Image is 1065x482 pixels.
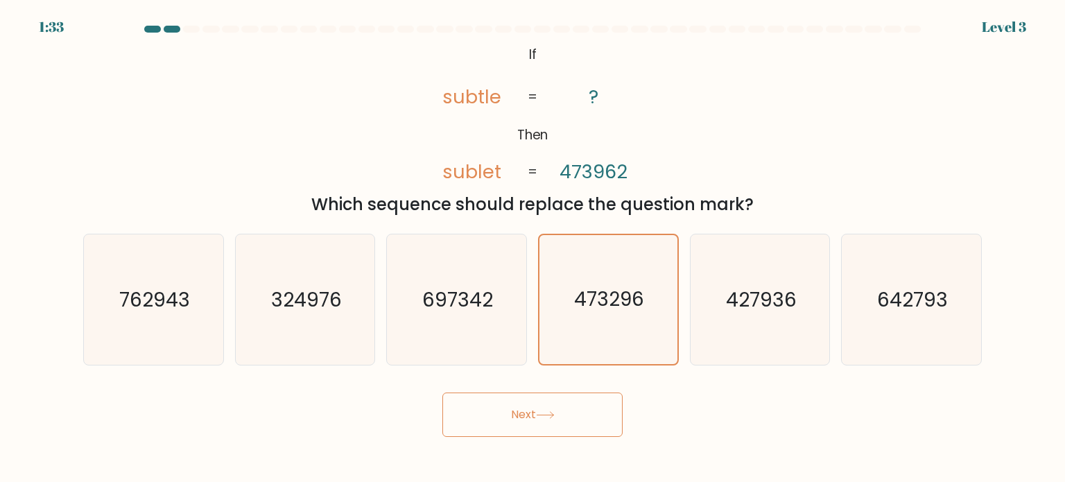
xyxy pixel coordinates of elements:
button: Next [442,393,623,437]
text: 762943 [119,285,190,313]
div: Level 3 [982,17,1026,37]
text: 697342 [423,285,494,313]
div: Which sequence should replace the question mark? [92,192,973,217]
tspan: If [529,45,537,64]
tspan: 473962 [560,159,627,184]
svg: @import url('[URL][DOMAIN_NAME]); [415,42,650,187]
tspan: subtle [442,84,501,110]
tspan: ? [589,84,598,110]
text: 427936 [726,285,797,313]
tspan: Then [517,126,548,145]
tspan: sublet [442,159,501,184]
tspan: = [528,163,537,182]
tspan: = [528,87,537,106]
text: 642793 [877,285,948,313]
text: 324976 [271,285,342,313]
text: 473296 [575,286,645,313]
div: 1:33 [39,17,64,37]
